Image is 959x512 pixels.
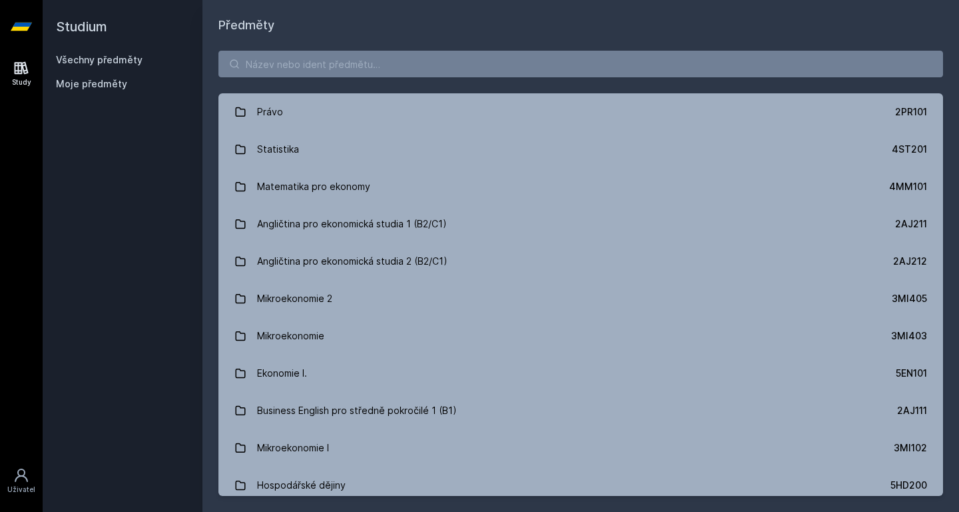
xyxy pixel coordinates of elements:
[3,461,40,501] a: Uživatel
[218,317,943,355] a: Mikroekonomie 3MI403
[257,99,283,125] div: Právo
[257,360,307,387] div: Ekonomie I.
[890,479,927,492] div: 5HD200
[257,435,329,461] div: Mikroekonomie I
[218,355,943,392] a: Ekonomie I. 5EN101
[218,51,943,77] input: Název nebo ident předmětu…
[257,248,448,275] div: Angličtina pro ekonomická studia 2 (B2/C1)
[218,392,943,429] a: Business English pro středně pokročilé 1 (B1) 2AJ111
[218,243,943,280] a: Angličtina pro ekonomická studia 2 (B2/C1) 2AJ212
[896,367,927,380] div: 5EN101
[892,143,927,156] div: 4ST201
[56,77,127,91] span: Moje předměty
[257,173,370,200] div: Matematika pro ekonomy
[12,77,31,87] div: Study
[218,467,943,504] a: Hospodářské dějiny 5HD200
[218,168,943,205] a: Matematika pro ekonomy 4MM101
[257,397,457,424] div: Business English pro středně pokročilé 1 (B1)
[56,54,143,65] a: Všechny předměty
[3,53,40,94] a: Study
[257,323,324,349] div: Mikroekonomie
[257,136,299,163] div: Statistika
[889,180,927,193] div: 4MM101
[218,205,943,243] a: Angličtina pro ekonomická studia 1 (B2/C1) 2AJ211
[218,16,943,35] h1: Předměty
[7,485,35,495] div: Uživatel
[257,211,447,237] div: Angličtina pro ekonomická studia 1 (B2/C1)
[893,255,927,268] div: 2AJ212
[218,93,943,131] a: Právo 2PR101
[897,404,927,417] div: 2AJ111
[218,429,943,467] a: Mikroekonomie I 3MI102
[891,329,927,343] div: 3MI403
[895,105,927,119] div: 2PR101
[218,280,943,317] a: Mikroekonomie 2 3MI405
[895,217,927,231] div: 2AJ211
[218,131,943,168] a: Statistika 4ST201
[257,285,332,312] div: Mikroekonomie 2
[892,292,927,305] div: 3MI405
[894,441,927,455] div: 3MI102
[257,472,346,499] div: Hospodářské dějiny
